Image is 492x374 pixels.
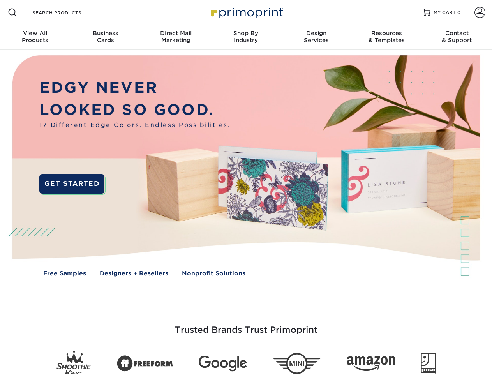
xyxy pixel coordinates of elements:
a: BusinessCards [70,25,140,50]
p: LOOKED SO GOOD. [39,99,230,121]
h3: Trusted Brands Trust Primoprint [18,306,474,344]
div: Marketing [141,30,211,44]
img: Google [199,356,247,372]
div: Industry [211,30,281,44]
a: Contact& Support [422,25,492,50]
a: Free Samples [43,269,86,278]
span: 17 Different Edge Colors. Endless Possibilities. [39,121,230,130]
div: & Support [422,30,492,44]
span: Design [281,30,351,37]
img: Amazon [347,356,395,371]
a: Resources& Templates [351,25,421,50]
input: SEARCH PRODUCTS..... [32,8,108,17]
span: Resources [351,30,421,37]
a: Nonprofit Solutions [182,269,245,278]
span: Direct Mail [141,30,211,37]
a: Shop ByIndustry [211,25,281,50]
a: Designers + Resellers [100,269,168,278]
a: Direct MailMarketing [141,25,211,50]
div: & Templates [351,30,421,44]
div: Services [281,30,351,44]
p: EDGY NEVER [39,77,230,99]
div: Cards [70,30,140,44]
img: Goodwill [421,353,436,374]
span: Contact [422,30,492,37]
a: DesignServices [281,25,351,50]
span: MY CART [434,9,456,16]
span: Business [70,30,140,37]
span: 0 [457,10,461,15]
span: Shop By [211,30,281,37]
img: Primoprint [207,4,285,21]
a: GET STARTED [39,174,104,194]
